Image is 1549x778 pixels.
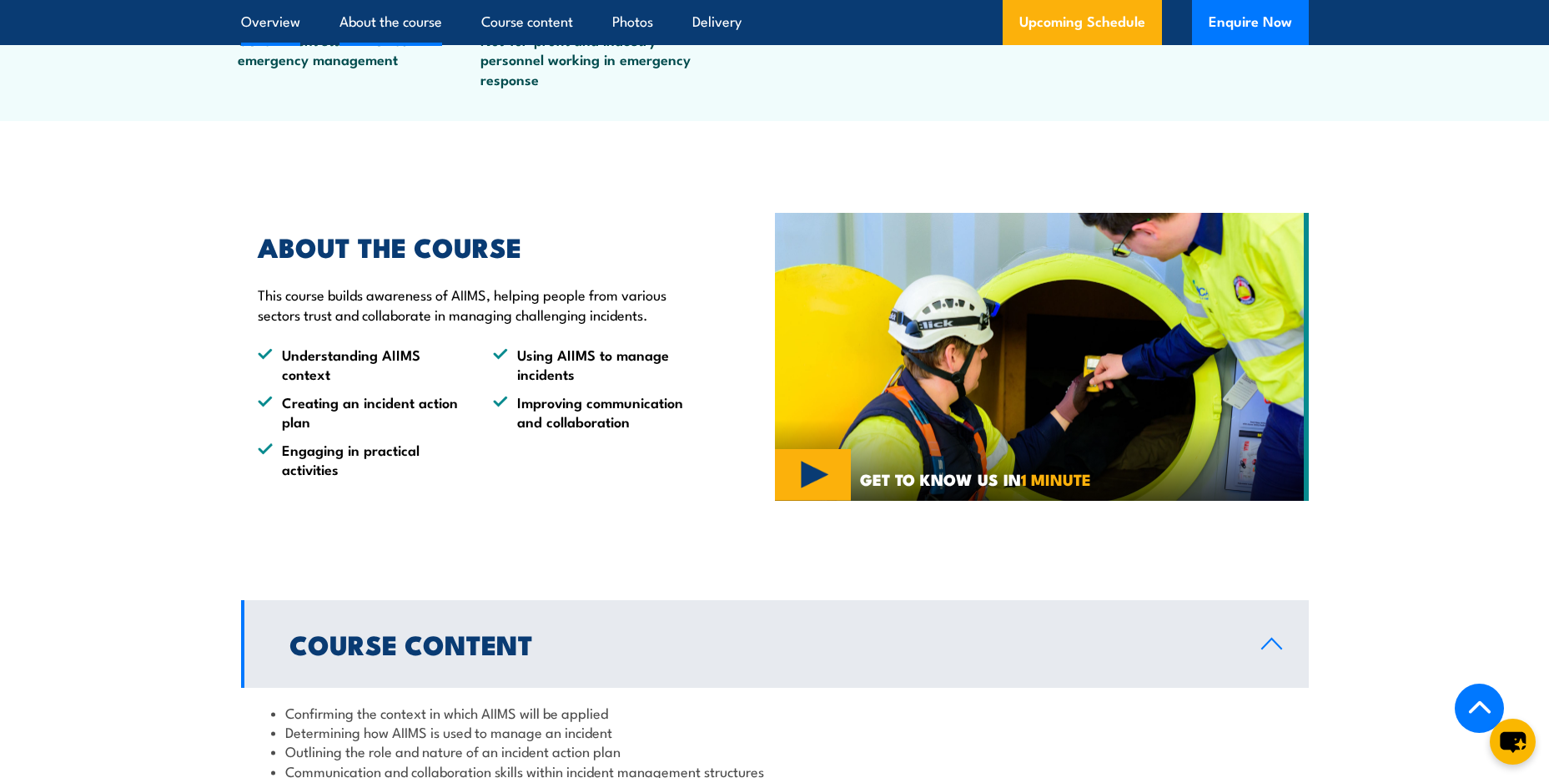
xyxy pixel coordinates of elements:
li: Confirming the context in which AIIMS will be applied [271,703,1279,722]
li: Determining how AIIMS is used to manage an incident [271,722,1279,741]
a: Course Content [241,600,1309,688]
li: Engaging in practical activities [258,440,463,479]
li: Government staff involved in emergency management [214,30,457,88]
h2: ABOUT THE COURSE [258,235,698,258]
span: GET TO KNOW US IN [860,472,1091,487]
li: Using AIIMS to manage incidents [493,345,698,384]
strong: 1 MINUTE [1021,467,1091,491]
li: Outlining the role and nature of an incident action plan [271,741,1279,760]
button: chat-button [1490,719,1536,765]
li: Not-for-profit and industry personnel working in emergency response [456,30,700,88]
h2: Course Content [289,632,1235,655]
li: Improving communication and collaboration [493,392,698,432]
li: Creating an incident action plan [258,392,463,432]
li: Understanding AIIMS context [258,345,463,384]
p: This course builds awareness of AIIMS, helping people from various sectors trust and collaborate ... [258,285,698,324]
